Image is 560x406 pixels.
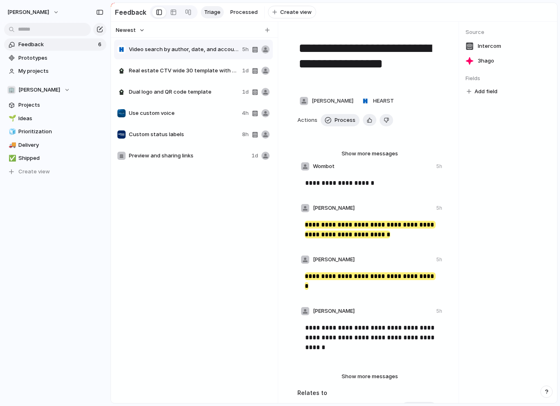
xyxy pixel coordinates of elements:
button: Create view [268,6,316,19]
button: 🚚 [7,141,16,149]
div: 5h [436,307,442,315]
div: 🧊 [9,127,14,137]
span: Create view [18,168,50,176]
a: 🚚Delivery [4,139,106,151]
a: ✅Shipped [4,152,106,164]
a: My projects [4,65,106,77]
span: Triage [204,8,220,16]
div: 5h [436,163,442,170]
span: Actions [297,116,317,124]
span: Projects [18,101,103,109]
span: 3h ago [478,57,494,65]
span: 5h [242,45,249,54]
button: Process [321,114,360,126]
span: Use custom voice [129,109,238,117]
div: 🏢 [7,86,16,94]
button: [PERSON_NAME] [297,94,355,108]
a: Projects [4,99,106,111]
button: HEARST [359,94,396,108]
span: [PERSON_NAME] [312,97,353,105]
span: Feedback [18,40,96,49]
a: Processed [227,6,261,18]
span: Real estate CTV wide 30 template with single logo and QR code [129,67,239,75]
span: 1d [242,67,249,75]
span: Preview and sharing links [129,152,248,160]
button: 🌱 [7,114,16,123]
button: Newest [115,25,146,36]
button: [PERSON_NAME] [4,6,63,19]
div: ✅ [9,154,14,163]
a: 🧊Prioritization [4,126,106,138]
span: 1d [252,152,258,160]
div: 🌱 [9,114,14,123]
span: Prioritization [18,128,103,136]
a: Feedback6 [4,38,106,51]
span: 6 [98,40,103,49]
div: 5h [436,256,442,263]
span: Fields [466,74,551,83]
button: ✅ [7,154,16,162]
span: Source [466,28,551,36]
span: [PERSON_NAME] [313,256,355,264]
button: Delete [380,114,393,126]
span: Process [335,116,355,124]
span: Show more messages [342,372,398,381]
span: HEARST [373,97,394,105]
button: Create view [4,166,106,178]
span: Add field [475,87,497,96]
span: Shipped [18,154,103,162]
span: 4h [242,109,249,117]
h2: Feedback [115,7,146,17]
div: 🚚 [9,140,14,150]
span: [PERSON_NAME] [313,307,355,315]
span: 1d [242,88,249,96]
span: Delivery [18,141,103,149]
span: Custom status labels [129,130,239,139]
button: Show more messages [321,148,419,159]
span: Create view [280,8,312,16]
span: Intercom [478,42,501,50]
span: Processed [230,8,258,16]
span: Newest [116,26,136,34]
span: Show more messages [342,150,398,158]
a: 🌱Ideas [4,112,106,125]
span: Ideas [18,114,103,123]
button: 🏢[PERSON_NAME] [4,84,106,96]
a: Prototypes [4,52,106,64]
span: Prototypes [18,54,103,62]
a: Intercom [466,40,551,52]
span: Wombot [313,162,335,170]
span: [PERSON_NAME] [18,86,60,94]
button: 🧊 [7,128,16,136]
button: Add field [466,86,499,97]
h3: Relates to [297,388,442,397]
div: 5h [436,204,442,212]
button: Show more messages [321,371,419,382]
a: Triage [201,6,224,18]
span: [PERSON_NAME] [7,8,49,16]
span: Video search by author, date, and account [129,45,239,54]
span: My projects [18,67,103,75]
span: Dual logo and QR code template [129,88,239,96]
span: [PERSON_NAME] [313,204,355,212]
span: 8h [242,130,249,139]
